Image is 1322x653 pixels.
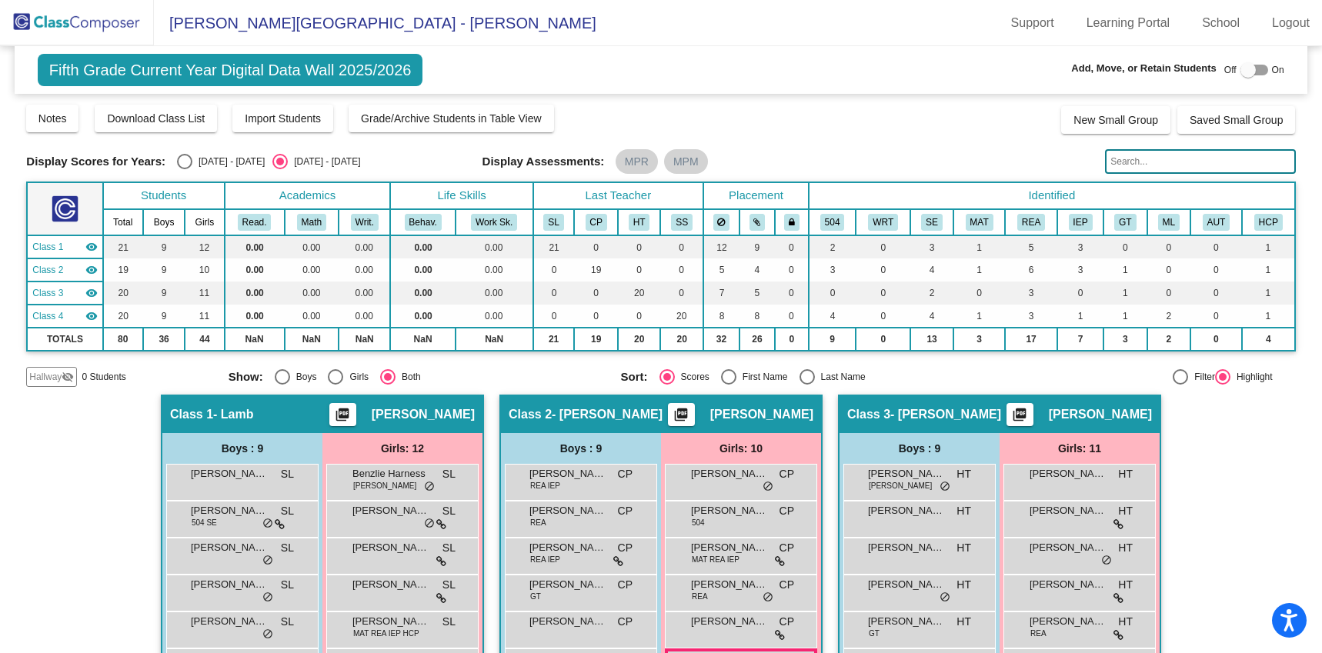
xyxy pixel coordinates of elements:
[27,328,102,351] td: TOTALS
[26,105,79,132] button: Notes
[343,370,369,384] div: Girls
[1030,503,1107,518] span: [PERSON_NAME]
[1190,114,1283,126] span: Saved Small Group
[660,235,703,258] td: 0
[533,305,575,328] td: 0
[574,282,617,305] td: 0
[739,235,775,258] td: 9
[185,282,224,305] td: 11
[85,287,98,299] mat-icon: visibility
[910,282,953,305] td: 2
[574,209,617,235] th: Carolyn Perkins
[1069,214,1093,231] button: IEP
[533,258,575,282] td: 0
[38,54,423,86] span: Fifth Grade Current Year Digital Data Wall 2025/2026
[456,328,533,351] td: NaN
[703,182,809,209] th: Placement
[456,282,533,305] td: 0.00
[1177,106,1295,134] button: Saved Small Group
[1103,258,1147,282] td: 1
[1147,328,1190,351] td: 2
[339,305,390,328] td: 0.00
[809,305,856,328] td: 4
[229,369,609,385] mat-radio-group: Select an option
[143,235,185,258] td: 9
[910,305,953,328] td: 4
[910,328,953,351] td: 13
[361,112,542,125] span: Grade/Archive Students in Table View
[225,182,391,209] th: Academics
[763,481,773,493] span: do_not_disturb_alt
[103,209,143,235] th: Total
[1158,214,1180,231] button: ML
[616,149,658,174] mat-chip: MPR
[1118,466,1133,482] span: HT
[809,235,856,258] td: 2
[953,258,1005,282] td: 1
[956,466,971,482] span: HT
[530,517,546,528] span: REA
[107,112,205,125] span: Download Class List
[62,371,74,383] mat-icon: visibility_off
[529,503,606,518] span: [PERSON_NAME]
[691,540,768,555] span: [PERSON_NAME]
[285,328,339,351] td: NaN
[1057,258,1103,282] td: 3
[288,155,360,168] div: [DATE] - [DATE]
[262,518,273,530] span: do_not_disturb_alt
[424,518,435,530] span: do_not_disturb_alt
[352,503,429,518] span: [PERSON_NAME]
[543,214,563,231] button: SL
[661,433,821,464] div: Girls: 10
[1000,433,1160,464] div: Girls: 11
[910,235,953,258] td: 3
[660,258,703,282] td: 0
[509,407,552,422] span: Class 2
[710,407,813,422] span: [PERSON_NAME]
[1230,370,1273,384] div: Highlight
[780,540,794,556] span: CP
[533,182,703,209] th: Last Teacher
[692,554,739,565] span: MAT REA IEP
[675,370,709,384] div: Scores
[533,209,575,235] th: Shannon Lamb
[809,328,856,351] td: 9
[339,235,390,258] td: 0.00
[953,328,1005,351] td: 3
[290,370,317,384] div: Boys
[809,209,856,235] th: 504 Plan
[530,554,560,565] span: REA IEP
[775,235,809,258] td: 0
[533,235,575,258] td: 21
[27,258,102,282] td: Carolyn Perkins - Perkins
[1118,503,1133,519] span: HT
[85,264,98,276] mat-icon: visibility
[1242,209,1295,235] th: Health Care Action Plan
[103,235,143,258] td: 21
[424,481,435,493] span: do_not_disturb_alt
[1203,214,1230,231] button: AUT
[1005,235,1057,258] td: 5
[1147,305,1190,328] td: 2
[1005,209,1057,235] th: Read Plan
[38,112,67,125] span: Notes
[390,305,455,328] td: 0.00
[103,305,143,328] td: 20
[618,209,661,235] th: Heather Testa
[85,310,98,322] mat-icon: visibility
[739,209,775,235] th: Keep with students
[162,433,322,464] div: Boys : 9
[671,214,693,231] button: SS
[1190,235,1242,258] td: 0
[442,540,456,556] span: SL
[1242,258,1295,282] td: 1
[1147,235,1190,258] td: 0
[530,480,560,491] span: REA IEP
[285,282,339,305] td: 0.00
[780,466,794,482] span: CP
[225,258,285,282] td: 0.00
[956,503,971,519] span: HT
[533,328,575,351] td: 21
[739,305,775,328] td: 8
[225,328,285,351] td: NaN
